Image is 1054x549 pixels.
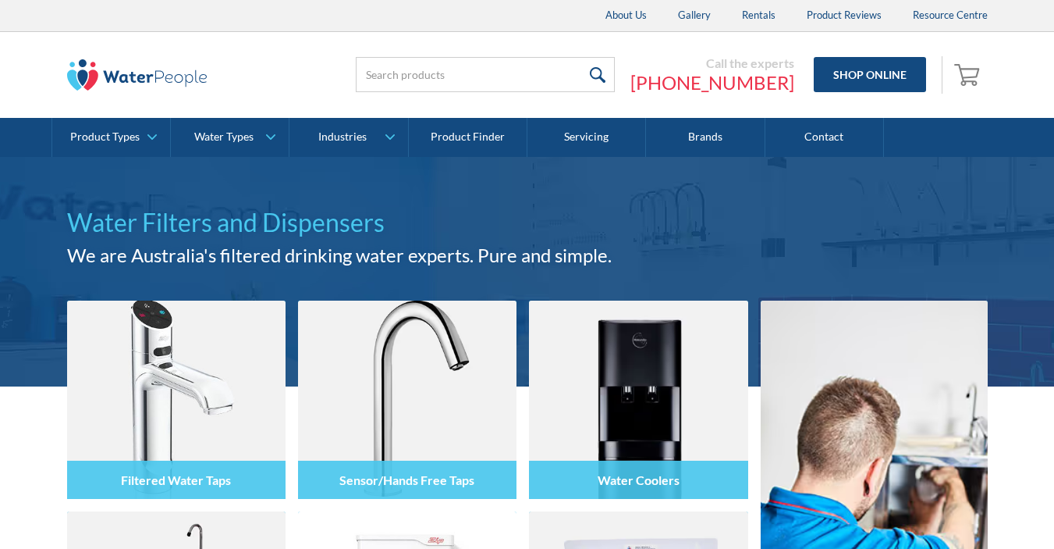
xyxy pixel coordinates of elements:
img: Water Coolers [529,301,747,499]
div: Call the experts [630,55,794,71]
div: Industries [318,130,367,144]
a: Product Finder [409,118,527,157]
div: Water Types [194,130,254,144]
a: Contact [765,118,884,157]
div: Product Types [70,130,140,144]
input: Search products [356,57,615,92]
img: Filtered Water Taps [67,301,286,499]
a: Open empty cart [950,56,988,94]
a: Product Types [52,118,170,157]
img: shopping cart [954,62,984,87]
a: Water Types [171,118,289,157]
a: [PHONE_NUMBER] [630,71,794,94]
h4: Filtered Water Taps [121,472,231,487]
a: Industries [289,118,407,157]
a: Servicing [527,118,646,157]
img: Sensor/Hands Free Taps [298,301,516,499]
h4: Sensor/Hands Free Taps [339,472,474,487]
a: Brands [646,118,765,157]
img: The Water People [67,59,208,91]
h4: Water Coolers [598,472,680,487]
a: Shop Online [814,57,926,92]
